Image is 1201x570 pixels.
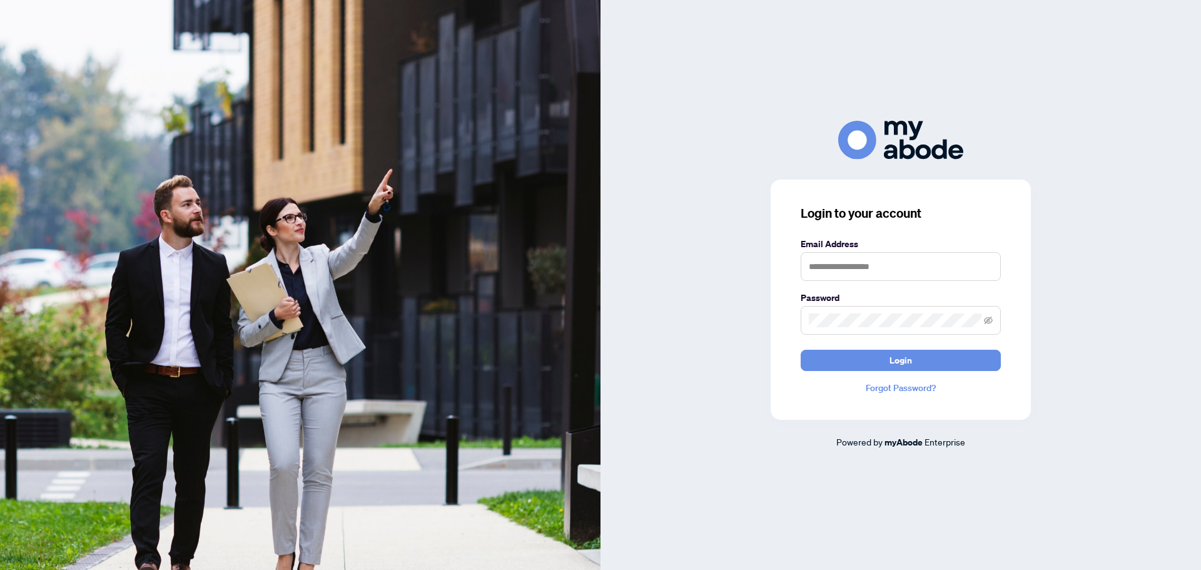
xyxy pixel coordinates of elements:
[801,381,1001,395] a: Forgot Password?
[838,121,963,159] img: ma-logo
[801,291,1001,305] label: Password
[889,350,912,370] span: Login
[884,435,923,449] a: myAbode
[984,316,993,325] span: eye-invisible
[836,436,883,447] span: Powered by
[801,350,1001,371] button: Login
[801,237,1001,251] label: Email Address
[925,436,965,447] span: Enterprise
[801,205,1001,222] h3: Login to your account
